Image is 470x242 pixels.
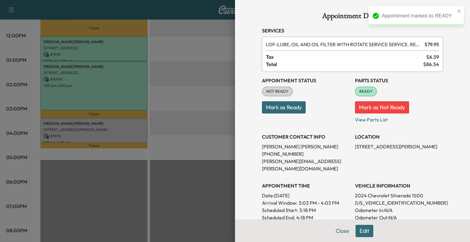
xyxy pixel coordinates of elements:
p: [PERSON_NAME][EMAIL_ADDRESS][PERSON_NAME][DOMAIN_NAME] [262,158,350,172]
button: close [457,9,461,13]
span: READY [356,88,376,95]
h1: Appointment Details [262,12,443,22]
button: Edit [356,225,373,237]
span: $ 79.95 [424,41,439,48]
h3: APPOINTMENT TIME [262,182,350,189]
p: Arrival Window: [262,199,350,207]
span: Tax [266,53,426,61]
button: Mark as Not Ready [355,101,409,114]
p: Date: [DATE] [262,192,350,199]
p: Scheduled End: [262,214,295,221]
p: Scheduled Start: [262,207,298,214]
span: $ 86.54 [423,61,439,68]
span: 3:03 PM - 4:03 PM [299,199,339,207]
button: Mark as Ready [262,101,306,114]
h3: CUSTOMER CONTACT INFO [262,133,350,140]
p: 3:18 PM [299,207,316,214]
p: Odometer In: N/A [355,207,443,214]
h3: Services [262,27,443,34]
p: View Parts List [355,114,443,123]
div: Appointment marked as READY [382,12,455,20]
h3: Parts Status [355,77,443,84]
button: Close [332,225,353,237]
span: NOT READY [263,88,292,95]
h3: Appointment Status [262,77,350,84]
h3: VEHICLE INFORMATION [355,182,443,189]
p: 4:18 PM [296,214,313,221]
p: [STREET_ADDRESS][PERSON_NAME] [355,143,443,150]
span: $ 6.59 [426,53,439,61]
p: [PERSON_NAME] [PERSON_NAME] [262,143,350,150]
p: [PHONE_NUMBER] [262,150,350,158]
p: Odometer Out: N/A [355,214,443,221]
p: [US_VEHICLE_IDENTIFICATION_NUMBER] [355,199,443,207]
p: 2024 Chevrolet Silverado 1500 [355,192,443,199]
span: Total [266,61,423,68]
h3: LOCATION [355,133,443,140]
span: LUBE, OIL AND OIL FILTER WITH ROTATE SERVICE SERVICE. RESET OIL LIFE MONITOR. HAZARDOUS WASTE FEE... [266,41,422,48]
